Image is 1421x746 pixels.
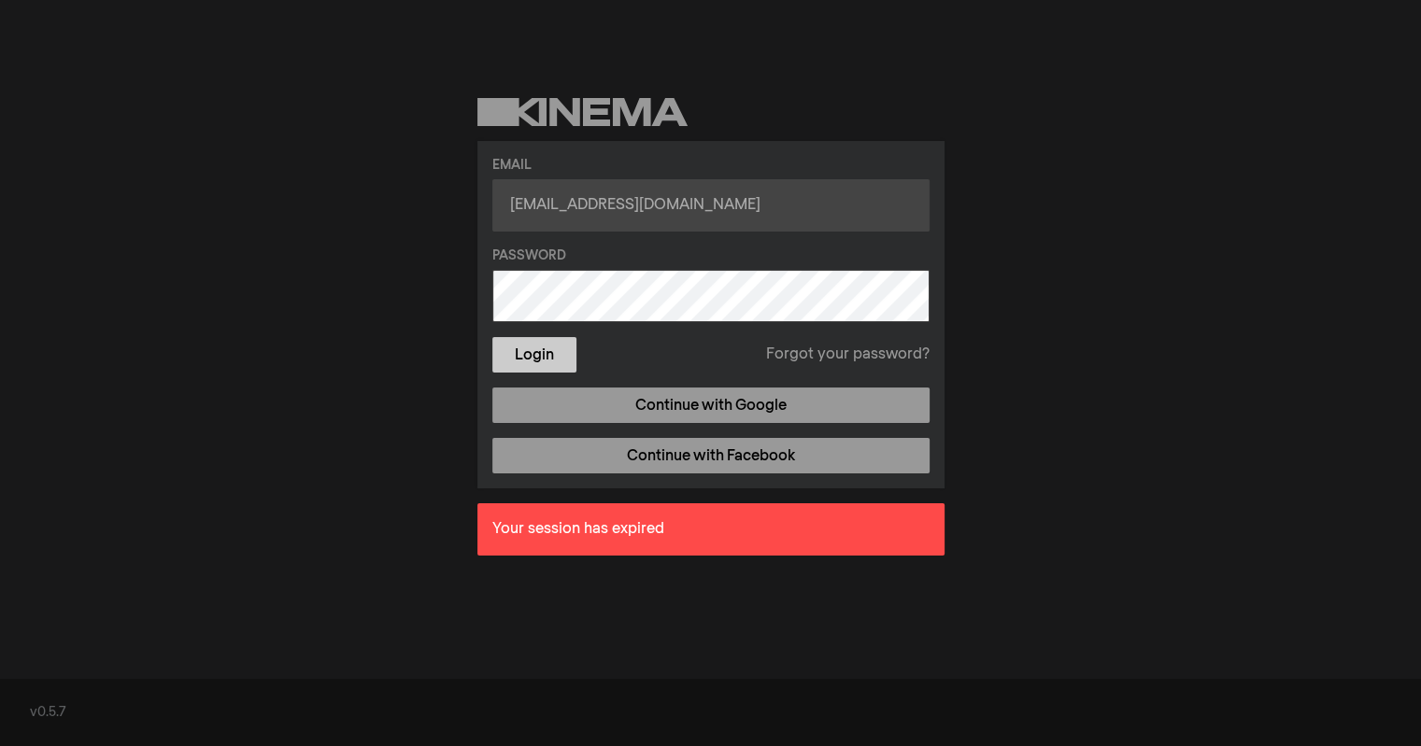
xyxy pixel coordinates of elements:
[492,156,930,176] label: Email
[492,246,930,266] label: Password
[492,337,576,373] button: Login
[766,344,930,366] a: Forgot your password?
[492,438,930,473] a: Continue with Facebook
[492,387,930,423] a: Continue with Google
[30,703,1391,723] div: v0.5.7
[477,503,945,556] div: Your session has expired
